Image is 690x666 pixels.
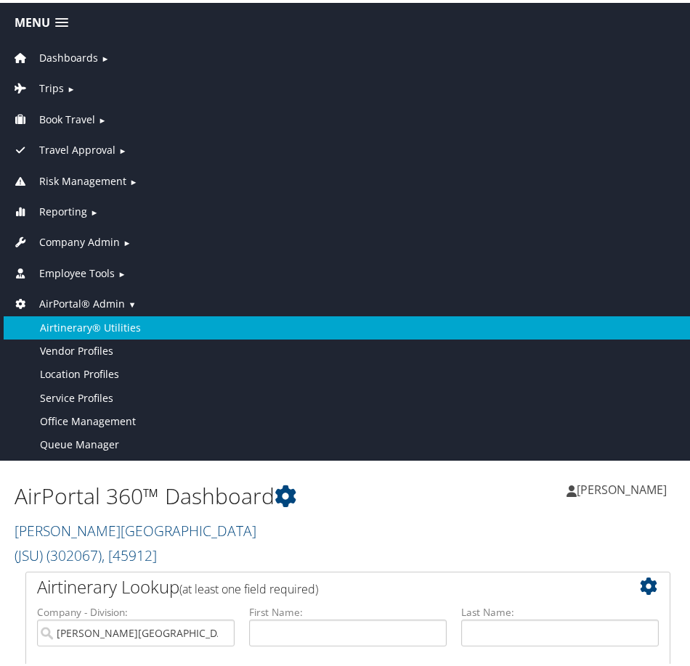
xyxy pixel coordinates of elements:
a: Dashboards [11,48,98,62]
a: AirPortal® Admin [11,294,125,308]
span: Reporting [39,201,87,217]
span: Company Admin [39,231,120,247]
span: ► [101,50,109,61]
a: Reporting [11,202,87,215]
label: Last Name: [461,602,659,617]
span: (at least one field required) [179,578,318,594]
h1: AirPortal 360™ Dashboard [15,478,348,509]
span: Dashboards [39,47,98,63]
span: ► [118,266,126,276]
span: ► [123,234,131,245]
span: Book Travel [39,109,95,125]
h2: Airtinerary Lookup [37,572,605,596]
span: AirPortal® Admin [39,293,125,309]
span: ► [129,173,137,184]
span: Travel Approval [39,139,115,155]
span: Trips [39,78,64,94]
a: Company Admin [11,232,120,246]
span: ► [67,81,75,91]
span: ► [118,142,126,153]
span: [PERSON_NAME] [577,479,667,495]
span: , [ 45912 ] [102,543,157,562]
a: Employee Tools [11,263,115,277]
label: First Name: [249,602,447,617]
a: Trips [11,78,64,92]
a: Risk Management [11,171,126,185]
span: Risk Management [39,170,126,186]
label: Company - Division: [37,602,235,617]
a: Book Travel [11,110,95,123]
span: ► [90,204,98,215]
span: ( 302067 ) [46,543,102,562]
span: ► [98,112,106,123]
a: Travel Approval [11,140,115,154]
a: [PERSON_NAME] [567,465,681,509]
span: Menu [15,13,50,27]
a: [PERSON_NAME][GEOGRAPHIC_DATA] (JSU) [15,518,256,562]
span: ▼ [128,296,136,307]
a: Menu [7,8,76,32]
span: Employee Tools [39,263,115,279]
